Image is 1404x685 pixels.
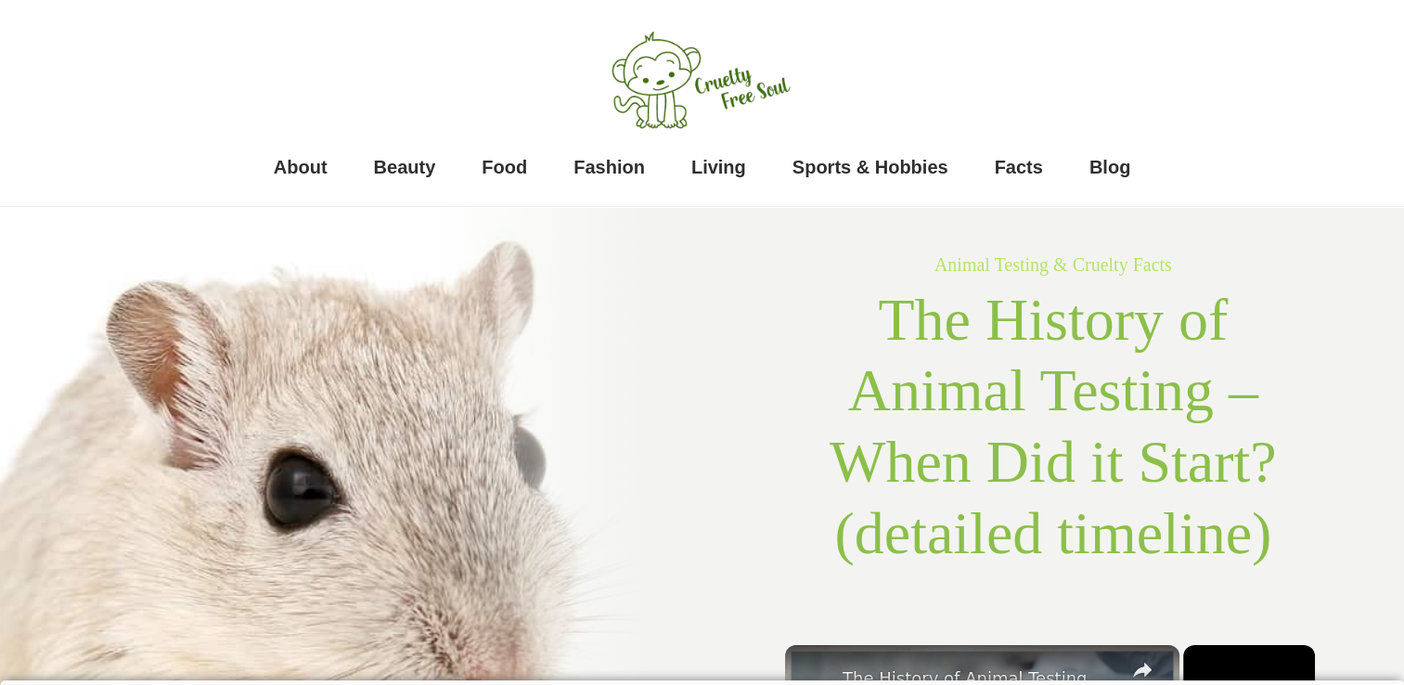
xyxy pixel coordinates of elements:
a: Beauty [374,149,436,186]
a: Animal Testing & Cruelty Facts [934,254,1172,275]
a: Blog [1089,149,1130,186]
a: Fashion [573,149,645,186]
a: Sports & Hobbies [792,149,948,186]
a: Facts [995,149,1043,186]
a: Living [691,149,746,186]
a: Food [482,149,527,186]
span: The History of Animal Testing – When Did it Start? (detailed timeline) [830,287,1277,566]
a: About [274,149,328,186]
